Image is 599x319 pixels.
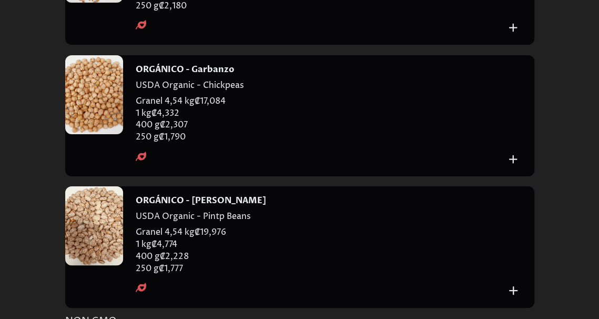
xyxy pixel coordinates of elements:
[136,79,505,95] p: USDA Organic - Chickpeas
[505,19,521,36] button: Add to cart
[136,195,266,206] h4: ORGÁNICO - [PERSON_NAME]
[505,282,521,298] button: Add to cart
[136,107,505,119] p: 1 kg ₡ 4,332
[136,131,505,143] p: 250 g ₡ 1,790
[136,211,505,226] p: USDA Organic - Pintp Beans
[136,238,505,251] p: 1 kg ₡ 4,774
[136,95,505,107] p: Granel 4,54 kg ₡ 17,084
[136,263,505,275] p: 250 g ₡ 1,777
[136,251,505,263] p: 400 g ₡ 2,228
[136,226,505,238] p: Granel 4,54 kg ₡ 19,976
[505,151,521,167] button: Add to cart
[136,119,505,131] p: 400 g ₡ 2,307
[136,64,234,75] h4: ORGÁNICO - Garbanzo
